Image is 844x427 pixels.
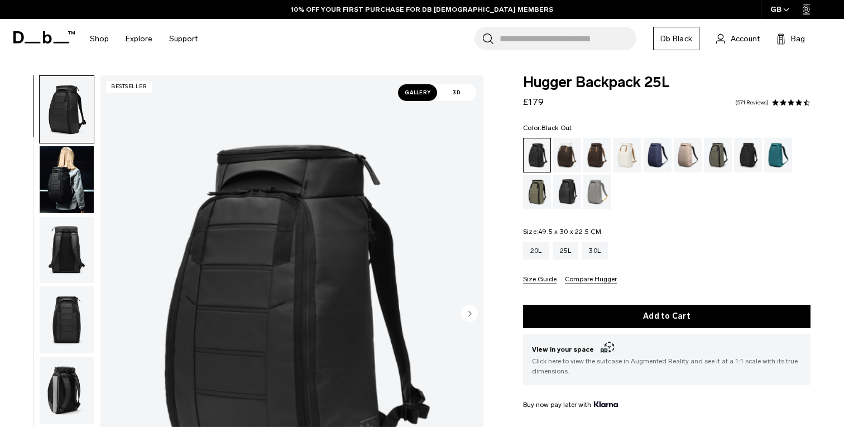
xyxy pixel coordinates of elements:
[553,242,579,260] a: 25L
[776,32,805,45] button: Bag
[644,138,672,172] a: Blue Hour
[594,401,618,407] img: {"height" => 20, "alt" => "Klarna"}
[532,343,802,356] span: View in your space
[461,305,478,324] button: Next slide
[90,19,109,59] a: Shop
[169,19,198,59] a: Support
[674,138,702,172] a: Fogbow Beige
[764,138,792,172] a: Midnight Teal
[81,19,206,59] nav: Main Navigation
[523,124,572,131] legend: Color:
[532,356,802,376] span: Click here to view the suitcase in Augmented Reality and see it at a 1:1 scale with its true dime...
[613,138,641,172] a: Oatmilk
[583,138,611,172] a: Espresso
[39,216,94,284] button: Hugger Backpack 25L Black Out
[583,175,611,209] a: Sand Grey
[40,217,94,284] img: Hugger Backpack 25L Black Out
[541,124,572,132] span: Black Out
[523,276,557,284] button: Size Guide
[731,33,760,45] span: Account
[523,334,811,385] button: View in your space Click here to view the suitcase in Augmented Reality and see it at a 1:1 scale...
[538,228,601,236] span: 49.5 x 30 x 22.5 CM
[523,400,618,410] span: Buy now pay later with
[437,84,476,101] span: 3D
[523,242,549,260] a: 20L
[735,100,769,105] a: 571 reviews
[523,228,601,235] legend: Size:
[716,32,760,45] a: Account
[40,76,94,143] img: Hugger Backpack 25L Black Out
[704,138,732,172] a: Forest Green
[553,175,581,209] a: Reflective Black
[565,276,617,284] button: Compare Hugger
[523,75,811,90] span: Hugger Backpack 25L
[398,84,437,101] span: Gallery
[39,146,94,214] button: Hugger Backpack 25L Black Out
[553,138,581,172] a: Cappuccino
[39,356,94,424] button: Hugger Backpack 25L Black Out
[39,75,94,143] button: Hugger Backpack 25L Black Out
[40,357,94,424] img: Hugger Backpack 25L Black Out
[126,19,152,59] a: Explore
[523,138,551,172] a: Black Out
[40,286,94,353] img: Hugger Backpack 25L Black Out
[291,4,553,15] a: 10% OFF YOUR FIRST PURCHASE FOR DB [DEMOGRAPHIC_DATA] MEMBERS
[106,81,152,93] p: Bestseller
[791,33,805,45] span: Bag
[523,305,811,328] button: Add to Cart
[523,97,544,107] span: £179
[582,242,608,260] a: 30L
[653,27,699,50] a: Db Black
[523,175,551,209] a: Mash Green
[40,146,94,213] img: Hugger Backpack 25L Black Out
[734,138,762,172] a: Charcoal Grey
[39,286,94,354] button: Hugger Backpack 25L Black Out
